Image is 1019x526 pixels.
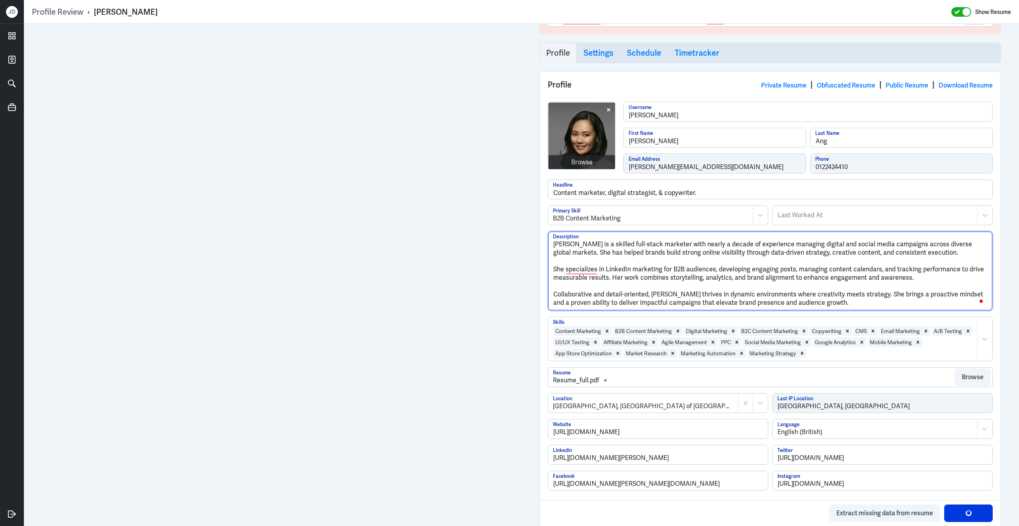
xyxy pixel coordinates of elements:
input: Twitter [773,445,992,464]
div: App Store Optimization [553,349,613,358]
div: Content MarketingRemove Content Marketing [552,325,612,337]
div: Email Marketing [879,326,921,336]
div: Remove B2C Content Marketing [800,326,808,336]
div: | | | [761,79,993,91]
textarea: To enrich screen reader interactions, please activate Accessibility in Grammarly extension settings [548,232,992,310]
h3: Timetracker [675,48,719,58]
input: Facebook [548,471,768,490]
div: Remove Email Marketing [921,326,930,336]
div: Agile Management [660,337,709,347]
div: Affiliate Marketing [601,337,649,347]
div: Remove Mobile Marketing [914,337,922,347]
div: B2B Content Marketing [613,326,673,336]
button: Extract missing data from resume [829,505,940,522]
div: Email MarketingRemove Email Marketing [878,325,931,337]
div: B2C Content MarketingRemove B2C Content Marketing [738,325,809,337]
a: Private Resume [761,81,806,90]
button: Save Profile [944,505,993,522]
div: Marketing StrategyRemove Marketing Strategy [747,348,807,359]
img: debbie-ang.jpg [549,103,615,169]
h3: Settings [584,48,613,58]
div: Remove PPC [732,337,741,347]
label: Show Resume [975,7,1011,17]
div: Remove Digital Marketing [729,326,738,336]
div: Remove Content Marketing [603,326,611,336]
div: Remove Market Research [668,349,677,358]
div: Marketing AutomationRemove Marketing Automation [678,348,747,359]
div: B2B Content MarketingRemove B2B Content Marketing [612,325,683,337]
div: CopywritingRemove Copywriting [809,325,853,337]
div: Marketing Automation [679,349,737,358]
a: Public Resume [886,81,928,90]
div: Remove Marketing Strategy [798,349,806,358]
div: Mobile MarketingRemove Mobile Marketing [867,337,923,348]
div: J D [6,6,18,18]
div: PPCRemove PPC [718,337,742,348]
div: Market Research [624,349,668,358]
div: Content Marketing [553,326,603,336]
div: UI/UX Testing [553,337,591,347]
div: Remove B2B Content Marketing [673,326,682,336]
iframe: To enrich screen reader interactions, please activate Accessibility in Grammarly extension settings [42,32,504,518]
a: Download Resume [939,81,993,90]
input: Website [548,419,768,438]
div: Remove Google Analytics [857,337,866,347]
a: Profile Review [32,7,84,17]
div: Remove Copywriting [843,326,852,336]
div: Remove Social Media Marketing [802,337,811,347]
div: Social Media MarketingRemove Social Media Marketing [742,337,812,348]
div: App Store OptimizationRemove App Store Optimization [552,348,623,359]
div: Remove Agile Management [709,337,717,347]
input: Last Name [810,128,992,147]
input: Linkedin [548,445,768,464]
input: Instagram [773,471,992,490]
div: B2C Content Marketing [739,326,800,336]
input: Username [624,102,992,121]
input: First Name [624,128,806,147]
a: Obfuscated Resume [817,81,875,90]
div: Remove UI/UX Testing [591,337,600,347]
div: PPC [719,337,732,347]
div: A/B TestingRemove A/B Testing [931,325,973,337]
div: Marketing Strategy [748,349,798,358]
div: CMS [853,326,869,336]
div: Copywriting [810,326,843,336]
div: Resume_full.pdf [553,376,599,385]
div: Remove A/B Testing [964,326,972,336]
input: Headline [548,180,992,199]
div: Affiliate MarketingRemove Affiliate Marketing [601,337,659,348]
h3: Profile [546,48,570,58]
input: Phone [810,154,992,173]
div: Agile ManagementRemove Agile Management [659,337,718,348]
div: Remove Affiliate Marketing [649,337,658,347]
div: Digital Marketing [684,326,729,336]
div: UI/UX TestingRemove UI/UX Testing [552,337,601,348]
div: Google Analytics [813,337,857,347]
div: Digital MarketingRemove Digital Marketing [683,325,738,337]
p: › [84,7,94,17]
div: CMSRemove CMS [853,325,878,337]
div: Remove App Store Optimization [613,349,622,358]
div: Mobile Marketing [868,337,914,347]
div: Remove CMS [869,326,877,336]
input: Email Address [624,154,806,173]
div: Profile [540,72,1001,97]
div: Google AnalyticsRemove Google Analytics [812,337,867,348]
div: [PERSON_NAME] [94,7,158,17]
div: A/B Testing [932,326,964,336]
input: Last IP Location [773,394,992,413]
div: Market ResearchRemove Market Research [623,348,678,359]
div: Remove Marketing Automation [737,349,746,358]
button: Browse [955,368,991,386]
div: Social Media Marketing [743,337,802,347]
h3: Schedule [627,48,661,58]
div: Browse [571,158,593,167]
